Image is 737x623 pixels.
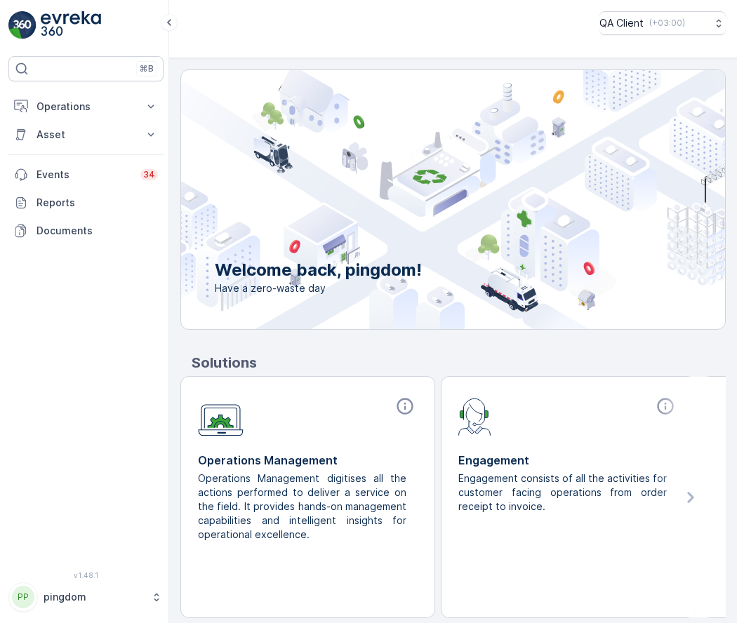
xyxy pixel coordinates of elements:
img: module-icon [458,396,491,436]
p: ⌘B [140,63,154,74]
a: Events34 [8,161,164,189]
a: Documents [8,217,164,245]
img: city illustration [118,70,725,329]
p: Engagement [458,452,678,469]
p: Operations Management [198,452,418,469]
p: pingdom [44,590,144,604]
p: Asset [36,128,135,142]
button: PPpingdom [8,582,164,612]
p: Operations Management digitises all the actions performed to deliver a service on the field. It p... [198,471,406,542]
img: module-icon [198,396,244,436]
p: 34 [143,169,155,180]
p: Operations [36,100,135,114]
p: Engagement consists of all the activities for customer facing operations from order receipt to in... [458,471,667,514]
p: QA Client [599,16,644,30]
img: logo [8,11,36,39]
p: Documents [36,224,158,238]
span: Have a zero-waste day [215,281,422,295]
p: Events [36,168,132,182]
span: v 1.48.1 [8,571,164,580]
a: Reports [8,189,164,217]
p: Reports [36,196,158,210]
div: PP [12,586,34,608]
p: ( +03:00 ) [649,18,685,29]
img: logo_light-DOdMpM7g.png [41,11,101,39]
p: Welcome back, pingdom! [215,259,422,281]
button: QA Client(+03:00) [599,11,726,35]
p: Solutions [192,352,726,373]
button: Asset [8,121,164,149]
button: Operations [8,93,164,121]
